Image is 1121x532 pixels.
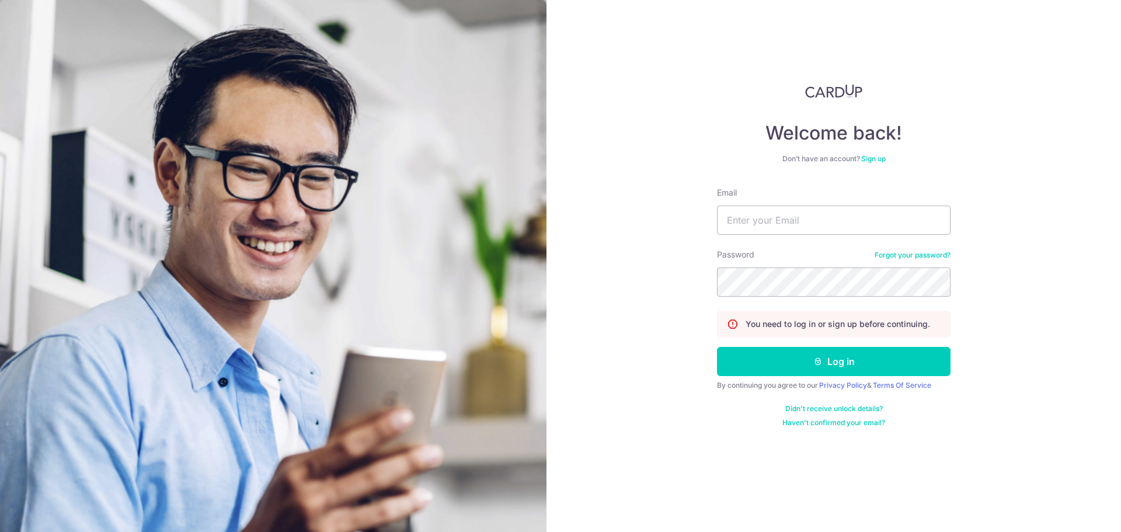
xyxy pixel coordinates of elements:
a: Haven't confirmed your email? [782,418,885,427]
a: Sign up [861,154,886,163]
button: Log in [717,347,951,376]
div: Don’t have an account? [717,154,951,164]
div: By continuing you agree to our & [717,381,951,390]
h4: Welcome back! [717,121,951,145]
input: Enter your Email [717,206,951,235]
a: Privacy Policy [819,381,867,390]
p: You need to log in or sign up before continuing. [746,318,930,330]
img: CardUp Logo [805,84,862,98]
a: Didn't receive unlock details? [785,404,883,413]
a: Terms Of Service [873,381,931,390]
label: Password [717,249,754,260]
label: Email [717,187,737,199]
a: Forgot your password? [875,251,951,260]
